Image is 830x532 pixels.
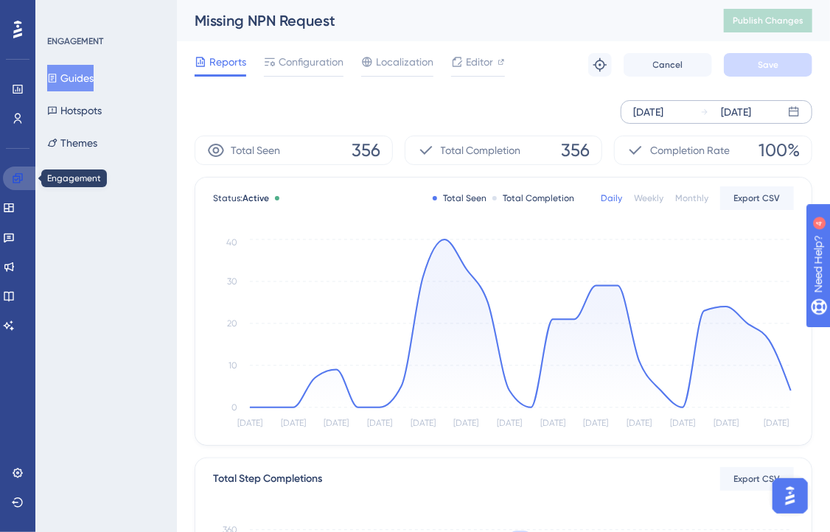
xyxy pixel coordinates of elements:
[35,4,92,21] span: Need Help?
[724,9,812,32] button: Publish Changes
[675,192,708,204] div: Monthly
[758,59,778,71] span: Save
[47,130,97,156] button: Themes
[734,192,781,204] span: Export CSV
[279,53,343,71] span: Configuration
[720,467,794,491] button: Export CSV
[466,53,493,71] span: Editor
[492,192,574,204] div: Total Completion
[352,139,380,162] span: 356
[281,419,306,429] tspan: [DATE]
[441,141,521,159] span: Total Completion
[634,192,663,204] div: Weekly
[497,419,522,429] tspan: [DATE]
[601,192,622,204] div: Daily
[653,59,683,71] span: Cancel
[561,139,590,162] span: 356
[213,470,322,488] div: Total Step Completions
[227,276,237,287] tspan: 30
[433,192,487,204] div: Total Seen
[721,103,751,121] div: [DATE]
[227,318,237,329] tspan: 20
[47,65,94,91] button: Guides
[624,53,712,77] button: Cancel
[376,53,433,71] span: Localization
[102,7,107,19] div: 4
[540,419,565,429] tspan: [DATE]
[454,419,479,429] tspan: [DATE]
[231,402,237,413] tspan: 0
[627,419,652,429] tspan: [DATE]
[633,103,663,121] div: [DATE]
[195,10,687,31] div: Missing NPN Request
[213,192,269,204] span: Status:
[734,473,781,485] span: Export CSV
[209,53,246,71] span: Reports
[229,360,237,371] tspan: 10
[47,97,102,124] button: Hotspots
[237,419,262,429] tspan: [DATE]
[733,15,803,27] span: Publish Changes
[47,35,103,47] div: ENGAGEMENT
[768,474,812,518] iframe: UserGuiding AI Assistant Launcher
[367,419,392,429] tspan: [DATE]
[724,53,812,77] button: Save
[670,419,695,429] tspan: [DATE]
[650,141,730,159] span: Completion Rate
[758,139,800,162] span: 100%
[243,193,269,203] span: Active
[584,419,609,429] tspan: [DATE]
[714,419,739,429] tspan: [DATE]
[324,419,349,429] tspan: [DATE]
[226,237,237,248] tspan: 40
[764,419,789,429] tspan: [DATE]
[720,186,794,210] button: Export CSV
[411,419,436,429] tspan: [DATE]
[231,141,280,159] span: Total Seen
